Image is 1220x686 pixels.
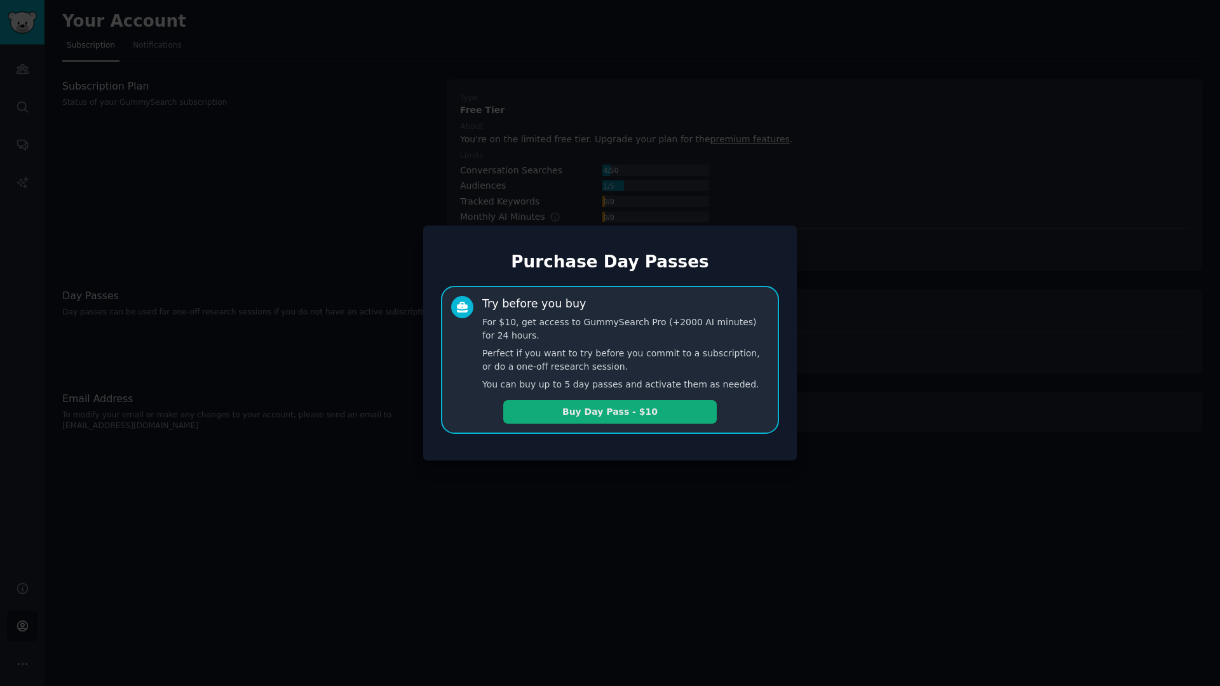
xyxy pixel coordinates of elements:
p: You can buy up to 5 day passes and activate them as needed. [482,378,769,391]
h1: Purchase Day Passes [441,252,779,272]
p: Perfect if you want to try before you commit to a subscription, or do a one-off research session. [482,347,769,373]
div: Try before you buy [482,296,586,312]
p: For $10, get access to GummySearch Pro (+2000 AI minutes) for 24 hours. [482,316,769,342]
button: Buy Day Pass - $10 [503,400,717,424]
